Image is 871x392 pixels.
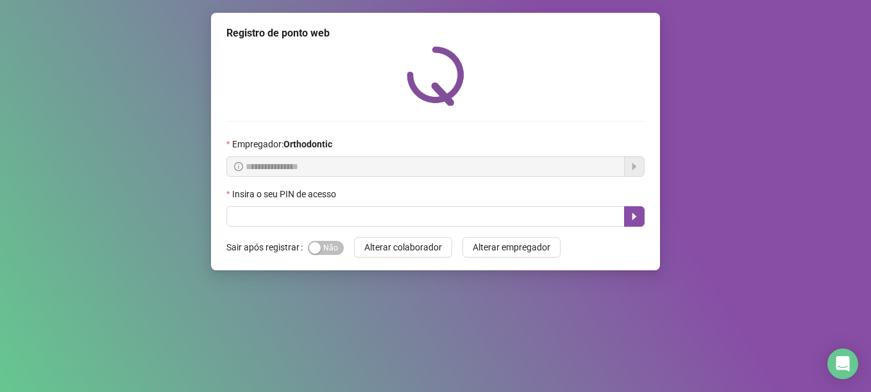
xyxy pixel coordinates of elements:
[407,46,464,106] img: QRPoint
[354,237,452,257] button: Alterar colaborador
[283,139,332,149] strong: Orthodontic
[232,137,332,151] span: Empregador :
[462,237,561,257] button: Alterar empregador
[629,211,639,222] span: caret-right
[364,240,442,254] span: Alterar colaborador
[226,187,344,201] label: Insira o seu PIN de acesso
[226,26,645,41] div: Registro de ponto web
[226,237,308,257] label: Sair após registrar
[234,162,243,171] span: info-circle
[827,348,858,379] div: Open Intercom Messenger
[473,240,550,254] span: Alterar empregador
